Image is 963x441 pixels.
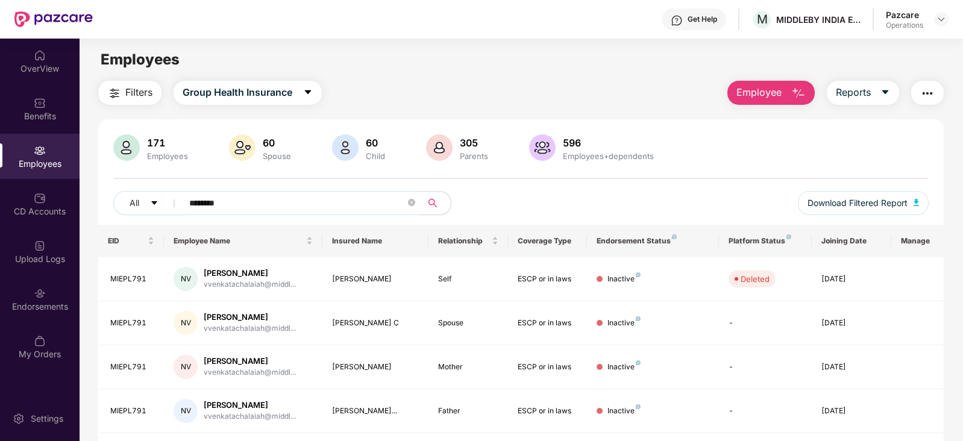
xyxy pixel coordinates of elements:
[204,323,296,334] div: vvenkatachalaiah@middl...
[821,405,882,417] div: [DATE]
[303,87,313,98] span: caret-down
[808,196,908,210] span: Download Filtered Report
[607,274,641,285] div: Inactive
[204,399,296,411] div: [PERSON_NAME]
[741,273,770,285] div: Deleted
[560,137,656,149] div: 596
[727,81,815,105] button: Employee
[421,198,445,208] span: search
[101,51,180,68] span: Employees
[529,134,556,161] img: svg+xml;base64,PHN2ZyB4bWxucz0iaHR0cDovL3d3dy53My5vcmcvMjAwMC9zdmciIHhtbG5zOnhsaW5rPSJodHRwOi8vd3...
[204,355,296,367] div: [PERSON_NAME]
[671,14,683,27] img: svg+xml;base64,PHN2ZyBpZD0iSGVscC0zMngzMiIgeG1sbnM9Imh0dHA6Ly93d3cudzMub3JnLzIwMDAvc3ZnIiB3aWR0aD...
[636,404,641,409] img: svg+xml;base64,PHN2ZyB4bWxucz0iaHR0cDovL3d3dy53My5vcmcvMjAwMC9zdmciIHdpZHRoPSI4IiBoZWlnaHQ9IjgiIH...
[113,134,140,161] img: svg+xml;base64,PHN2ZyB4bWxucz0iaHR0cDovL3d3dy53My5vcmcvMjAwMC9zdmciIHhtbG5zOnhsaW5rPSJodHRwOi8vd3...
[204,411,296,422] div: vvenkatachalaiah@middl...
[164,225,322,257] th: Employee Name
[438,317,498,329] div: Spouse
[518,361,578,373] div: ESCP or in laws
[27,413,67,425] div: Settings
[110,361,155,373] div: MIEPL791
[457,137,491,149] div: 305
[821,361,882,373] div: [DATE]
[636,360,641,365] img: svg+xml;base64,PHN2ZyB4bWxucz0iaHR0cDovL3d3dy53My5vcmcvMjAwMC9zdmciIHdpZHRoPSI4IiBoZWlnaHQ9IjgiIH...
[110,405,155,417] div: MIEPL791
[607,317,641,329] div: Inactive
[672,234,677,239] img: svg+xml;base64,PHN2ZyB4bWxucz0iaHR0cDovL3d3dy53My5vcmcvMjAwMC9zdmciIHdpZHRoPSI4IiBoZWlnaHQ9IjgiIH...
[636,272,641,277] img: svg+xml;base64,PHN2ZyB4bWxucz0iaHR0cDovL3d3dy53My5vcmcvMjAwMC9zdmciIHdpZHRoPSI4IiBoZWlnaHQ9IjgiIH...
[880,87,890,98] span: caret-down
[936,14,946,24] img: svg+xml;base64,PHN2ZyBpZD0iRHJvcGRvd24tMzJ4MzIiIHhtbG5zPSJodHRwOi8vd3d3LnczLm9yZy8yMDAwL3N2ZyIgd2...
[145,137,190,149] div: 171
[836,85,871,100] span: Reports
[145,151,190,161] div: Employees
[113,191,187,215] button: Allcaret-down
[174,355,198,379] div: NV
[421,191,451,215] button: search
[110,274,155,285] div: MIEPL791
[107,86,122,101] img: svg+xml;base64,PHN2ZyB4bWxucz0iaHR0cDovL3d3dy53My5vcmcvMjAwMC9zdmciIHdpZHRoPSIyNCIgaGVpZ2h0PSIyNC...
[438,405,498,417] div: Father
[607,405,641,417] div: Inactive
[607,361,641,373] div: Inactive
[204,267,296,279] div: [PERSON_NAME]
[891,225,944,257] th: Manage
[438,361,498,373] div: Mother
[204,279,296,290] div: vvenkatachalaiah@middl...
[736,85,782,100] span: Employee
[174,399,198,423] div: NV
[204,367,296,378] div: vvenkatachalaiah@middl...
[597,236,709,246] div: Endorsement Status
[34,287,46,299] img: svg+xml;base64,PHN2ZyBpZD0iRW5kb3JzZW1lbnRzIiB4bWxucz0iaHR0cDovL3d3dy53My5vcmcvMjAwMC9zdmciIHdpZH...
[426,134,453,161] img: svg+xml;base64,PHN2ZyB4bWxucz0iaHR0cDovL3d3dy53My5vcmcvMjAwMC9zdmciIHhtbG5zOnhsaW5rPSJodHRwOi8vd3...
[827,81,899,105] button: Reportscaret-down
[130,196,139,210] span: All
[110,317,155,329] div: MIEPL791
[332,274,418,285] div: [PERSON_NAME]
[812,225,891,257] th: Joining Date
[260,137,293,149] div: 60
[776,14,861,25] div: MIDDLEBY INDIA ENGINEERING PRIVATE LIMITED - 1
[518,317,578,329] div: ESCP or in laws
[757,12,768,27] span: M
[729,236,802,246] div: Platform Status
[174,81,322,105] button: Group Health Insurancecaret-down
[260,151,293,161] div: Spouse
[363,137,387,149] div: 60
[821,317,882,329] div: [DATE]
[914,199,920,206] img: svg+xml;base64,PHN2ZyB4bWxucz0iaHR0cDovL3d3dy53My5vcmcvMjAwMC9zdmciIHhtbG5zOnhsaW5rPSJodHRwOi8vd3...
[786,234,791,239] img: svg+xml;base64,PHN2ZyB4bWxucz0iaHR0cDovL3d3dy53My5vcmcvMjAwMC9zdmciIHdpZHRoPSI4IiBoZWlnaHQ9IjgiIH...
[14,11,93,27] img: New Pazcare Logo
[332,361,418,373] div: [PERSON_NAME]
[518,405,578,417] div: ESCP or in laws
[98,81,162,105] button: Filters
[34,192,46,204] img: svg+xml;base64,PHN2ZyBpZD0iQ0RfQWNjb3VudHMiIGRhdGEtbmFtZT0iQ0QgQWNjb3VudHMiIHhtbG5zPSJodHRwOi8vd3...
[457,151,491,161] div: Parents
[332,134,359,161] img: svg+xml;base64,PHN2ZyB4bWxucz0iaHR0cDovL3d3dy53My5vcmcvMjAwMC9zdmciIHhtbG5zOnhsaW5rPSJodHRwOi8vd3...
[719,301,812,345] td: -
[688,14,717,24] div: Get Help
[34,97,46,109] img: svg+xml;base64,PHN2ZyBpZD0iQmVuZWZpdHMiIHhtbG5zPSJodHRwOi8vd3d3LnczLm9yZy8yMDAwL3N2ZyIgd2lkdGg9Ij...
[229,134,256,161] img: svg+xml;base64,PHN2ZyB4bWxucz0iaHR0cDovL3d3dy53My5vcmcvMjAwMC9zdmciIHhtbG5zOnhsaW5rPSJodHRwOi8vd3...
[150,199,158,208] span: caret-down
[34,335,46,347] img: svg+xml;base64,PHN2ZyBpZD0iTXlfT3JkZXJzIiBkYXRhLW5hbWU9Ik15IE9yZGVycyIgeG1sbnM9Imh0dHA6Ly93d3cudz...
[174,311,198,335] div: NV
[438,236,489,246] span: Relationship
[183,85,292,100] span: Group Health Insurance
[428,225,508,257] th: Relationship
[174,236,304,246] span: Employee Name
[408,199,415,206] span: close-circle
[920,86,935,101] img: svg+xml;base64,PHN2ZyB4bWxucz0iaHR0cDovL3d3dy53My5vcmcvMjAwMC9zdmciIHdpZHRoPSIyNCIgaGVpZ2h0PSIyNC...
[719,345,812,389] td: -
[363,151,387,161] div: Child
[108,236,146,246] span: EID
[438,274,498,285] div: Self
[34,145,46,157] img: svg+xml;base64,PHN2ZyBpZD0iRW1wbG95ZWVzIiB4bWxucz0iaHR0cDovL3d3dy53My5vcmcvMjAwMC9zdmciIHdpZHRoPS...
[174,267,198,291] div: NV
[560,151,656,161] div: Employees+dependents
[886,9,923,20] div: Pazcare
[13,413,25,425] img: svg+xml;base64,PHN2ZyBpZD0iU2V0dGluZy0yMHgyMCIgeG1sbnM9Imh0dHA6Ly93d3cudzMub3JnLzIwMDAvc3ZnIiB3aW...
[886,20,923,30] div: Operations
[798,191,929,215] button: Download Filtered Report
[719,389,812,433] td: -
